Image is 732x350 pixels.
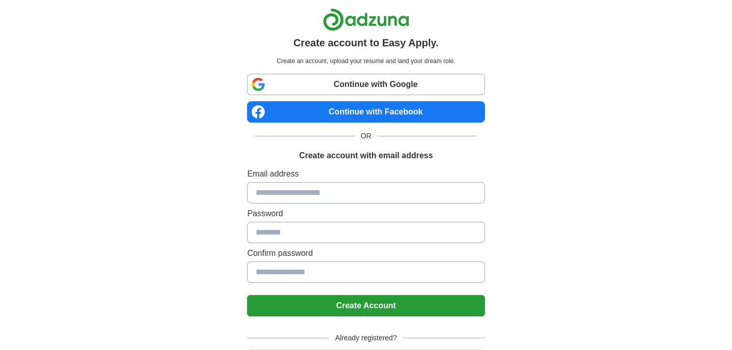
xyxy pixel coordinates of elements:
span: OR [355,131,378,141]
a: Continue with Facebook [247,101,484,123]
h1: Create account with email address [299,150,433,162]
label: Password [247,208,484,220]
span: Already registered? [329,333,403,343]
img: Adzuna logo [323,8,409,31]
a: Continue with Google [247,74,484,95]
button: Create Account [247,295,484,316]
label: Confirm password [247,247,484,259]
h1: Create account to Easy Apply. [293,35,439,50]
label: Email address [247,168,484,180]
p: Create an account, upload your resume and land your dream role. [249,56,482,66]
